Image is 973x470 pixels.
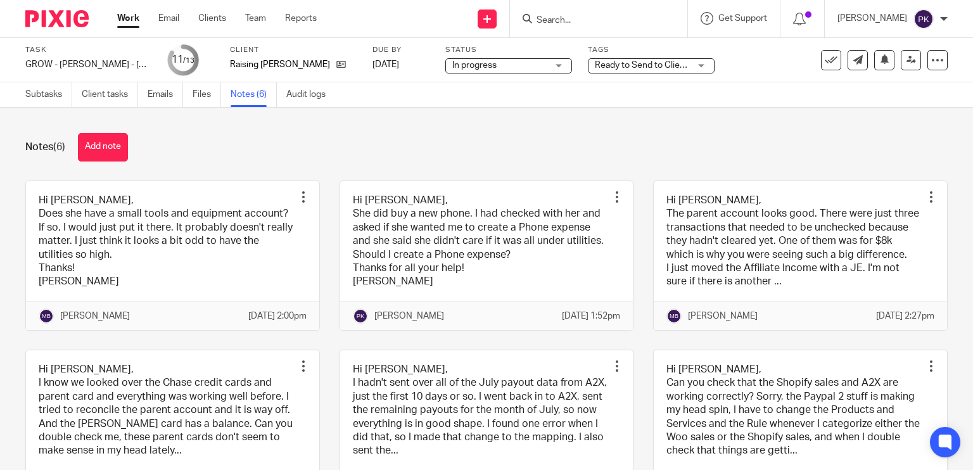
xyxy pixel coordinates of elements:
label: Tags [588,45,715,55]
span: In progress [452,61,497,70]
span: (6) [53,142,65,152]
a: Audit logs [286,82,335,107]
a: Subtasks [25,82,72,107]
div: 11 [172,53,194,67]
label: Client [230,45,357,55]
p: [PERSON_NAME] [374,310,444,322]
p: [PERSON_NAME] [837,12,907,25]
img: svg%3E [353,308,368,324]
span: Ready to Send to Clients + 1 [595,61,706,70]
a: Notes (6) [231,82,277,107]
img: svg%3E [913,9,934,29]
a: Work [117,12,139,25]
a: Clients [198,12,226,25]
small: /13 [183,57,194,64]
h1: Notes [25,141,65,154]
p: Raising [PERSON_NAME] [230,58,330,71]
a: Email [158,12,179,25]
label: Task [25,45,152,55]
p: [PERSON_NAME] [688,310,758,322]
p: [DATE] 2:27pm [876,310,934,322]
a: Team [245,12,266,25]
p: [DATE] 1:52pm [562,310,620,322]
div: GROW - Kristin - July 2025 [25,58,152,71]
button: Add note [78,133,128,162]
a: Client tasks [82,82,138,107]
span: [DATE] [372,60,399,69]
label: Status [445,45,572,55]
input: Search [535,15,649,27]
img: svg%3E [666,308,682,324]
a: Reports [285,12,317,25]
a: Emails [148,82,183,107]
a: Files [193,82,221,107]
span: Get Support [718,14,767,23]
label: Due by [372,45,429,55]
img: Pixie [25,10,89,27]
div: GROW - [PERSON_NAME] - [DATE] [25,58,152,71]
img: svg%3E [39,308,54,324]
p: [DATE] 2:00pm [248,310,307,322]
p: [PERSON_NAME] [60,310,130,322]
